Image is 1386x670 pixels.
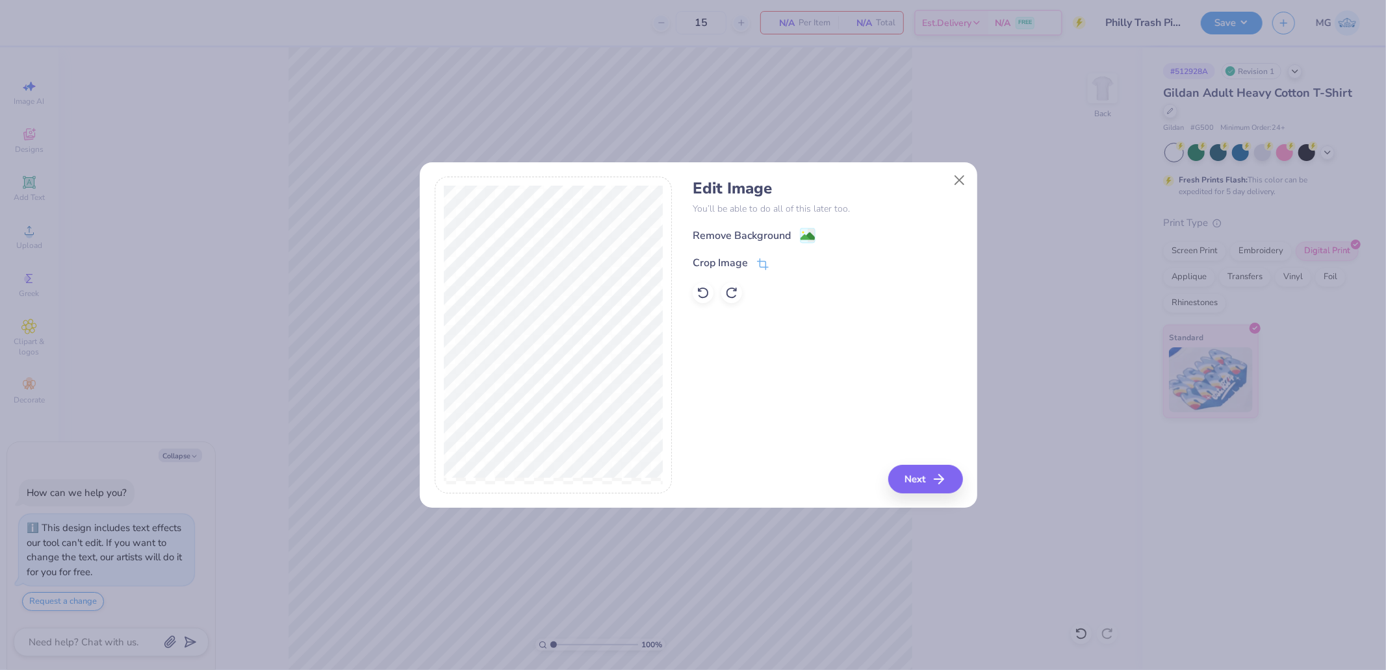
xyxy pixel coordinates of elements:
[888,465,963,493] button: Next
[693,228,791,243] div: Remove Background
[693,179,962,198] h4: Edit Image
[693,255,748,271] div: Crop Image
[693,202,962,216] p: You’ll be able to do all of this later too.
[947,167,972,192] button: Close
